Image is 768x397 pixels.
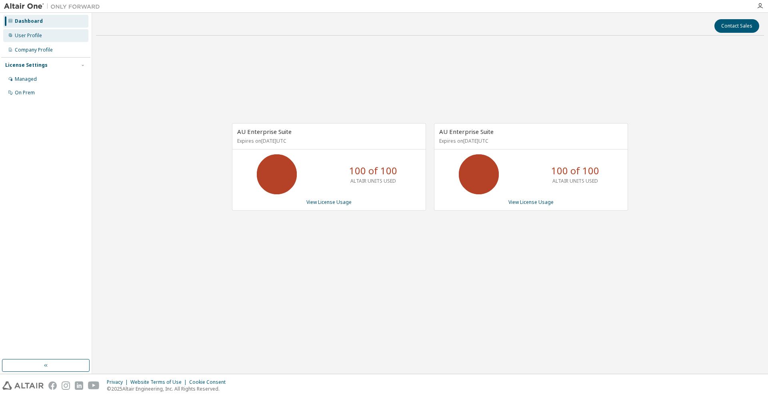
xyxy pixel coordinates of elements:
div: Cookie Consent [189,379,230,385]
img: youtube.svg [88,381,100,390]
p: ALTAIR UNITS USED [552,178,598,184]
div: On Prem [15,90,35,96]
img: linkedin.svg [75,381,83,390]
div: License Settings [5,62,48,68]
div: Dashboard [15,18,43,24]
div: Privacy [107,379,130,385]
p: 100 of 100 [349,164,397,178]
p: 100 of 100 [551,164,599,178]
span: AU Enterprise Suite [237,128,292,136]
img: Altair One [4,2,104,10]
div: User Profile [15,32,42,39]
span: AU Enterprise Suite [439,128,494,136]
div: Company Profile [15,47,53,53]
p: ALTAIR UNITS USED [350,178,396,184]
button: Contact Sales [714,19,759,33]
img: facebook.svg [48,381,57,390]
img: altair_logo.svg [2,381,44,390]
p: © 2025 Altair Engineering, Inc. All Rights Reserved. [107,385,230,392]
a: View License Usage [508,199,554,205]
div: Managed [15,76,37,82]
a: View License Usage [306,199,352,205]
div: Website Terms of Use [130,379,189,385]
p: Expires on [DATE] UTC [237,138,419,144]
img: instagram.svg [62,381,70,390]
p: Expires on [DATE] UTC [439,138,621,144]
